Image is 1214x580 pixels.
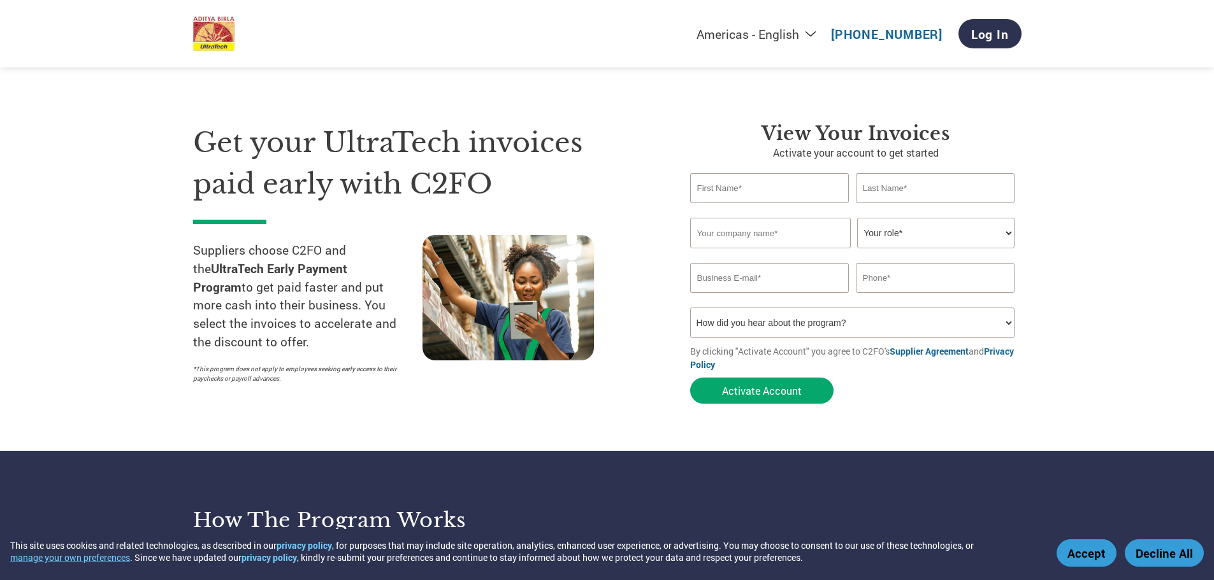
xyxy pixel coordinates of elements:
button: Activate Account [690,378,834,404]
button: manage your own preferences [10,551,130,563]
div: Invalid first name or first name is too long [690,204,849,213]
input: Phone* [856,263,1015,293]
input: Your company name* [690,218,851,248]
h3: How the program works [193,507,591,533]
div: Invalid last name or last name is too long [856,204,1015,213]
a: Privacy Policy [690,345,1014,371]
img: UltraTech [193,17,235,52]
img: supply chain worker [423,235,594,360]
strong: UltraTech Early Payment Program [193,260,347,295]
p: Suppliers choose C2FO and the to get paid faster and put more cash into their business. You selec... [193,241,423,351]
button: Accept [1057,539,1116,567]
a: Log In [958,19,1022,48]
input: Last Name* [856,173,1015,203]
a: privacy policy [277,539,332,551]
a: [PHONE_NUMBER] [831,26,943,42]
input: Invalid Email format [690,263,849,293]
p: By clicking "Activate Account" you agree to C2FO's and [690,344,1022,371]
input: First Name* [690,173,849,203]
p: *This program does not apply to employees seeking early access to their paychecks or payroll adva... [193,364,410,383]
div: Invalid company name or company name is too long [690,250,1015,258]
a: privacy policy [242,551,297,563]
div: Inavlid Phone Number [856,294,1015,302]
div: This site uses cookies and related technologies, as described in our , for purposes that may incl... [10,539,1038,563]
div: Inavlid Email Address [690,294,849,302]
h3: View Your Invoices [690,122,1022,145]
h1: Get your UltraTech invoices paid early with C2FO [193,122,652,204]
select: Title/Role [857,218,1015,248]
p: Activate your account to get started [690,145,1022,160]
a: Supplier Agreement [890,345,969,357]
button: Decline All [1125,539,1204,567]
